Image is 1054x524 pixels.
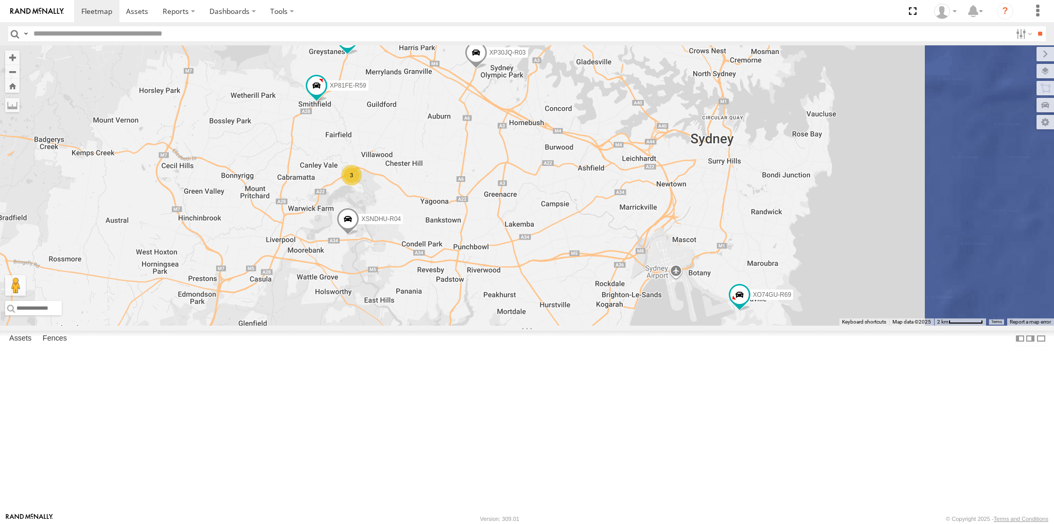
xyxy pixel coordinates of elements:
label: Hide Summary Table [1036,331,1046,346]
img: rand-logo.svg [10,8,64,15]
span: XSNDHU-R04 [361,215,401,223]
a: Report a map error [1010,319,1051,325]
label: Dock Summary Table to the Left [1015,331,1025,346]
button: Keyboard shortcuts [842,318,886,326]
i: ? [997,3,1013,20]
button: Zoom Home [5,79,20,93]
span: XP30JQ-R03 [489,49,526,56]
label: Map Settings [1037,115,1054,129]
button: Drag Pegman onto the map to open Street View [5,275,26,296]
span: XP81FE-R59 [330,82,366,90]
span: 2 km [937,319,948,325]
label: Measure [5,98,20,112]
label: Fences [38,331,72,346]
div: 3 [341,165,362,185]
label: Search Filter Options [1012,26,1034,41]
a: Visit our Website [6,514,53,524]
button: Zoom out [5,64,20,79]
label: Search Query [22,26,30,41]
button: Map scale: 2 km per 63 pixels [934,318,986,326]
label: Dock Summary Table to the Right [1025,331,1035,346]
div: © Copyright 2025 - [946,516,1048,522]
label: Assets [4,331,37,346]
button: Zoom in [5,50,20,64]
div: Quang MAC [930,4,960,19]
a: Terms (opens in new tab) [991,320,1002,324]
span: Map data ©2025 [892,319,931,325]
div: Version: 309.01 [480,516,519,522]
a: Terms and Conditions [994,516,1048,522]
span: XO74GU-R69 [753,291,792,298]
